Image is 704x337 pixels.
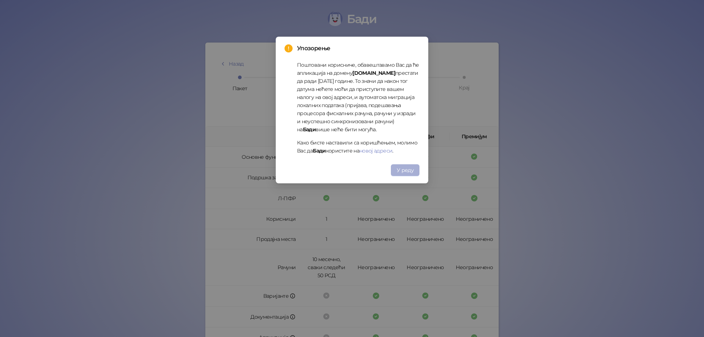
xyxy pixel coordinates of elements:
[397,167,414,173] span: У реду
[391,164,419,176] button: У реду
[297,139,419,155] p: Како бисте наставили са коришћењем, молимо Вас да користите на .
[359,147,392,154] a: новој адреси
[285,44,293,52] span: exclamation-circle
[297,61,419,133] p: Поштовани корисниче, обавештавамо Вас да ће апликација на домену престати да ради [DATE] године. ...
[352,70,395,76] strong: [DOMAIN_NAME]
[303,126,316,133] strong: Бади
[297,44,419,53] span: Упозорење
[313,147,326,154] strong: Бади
